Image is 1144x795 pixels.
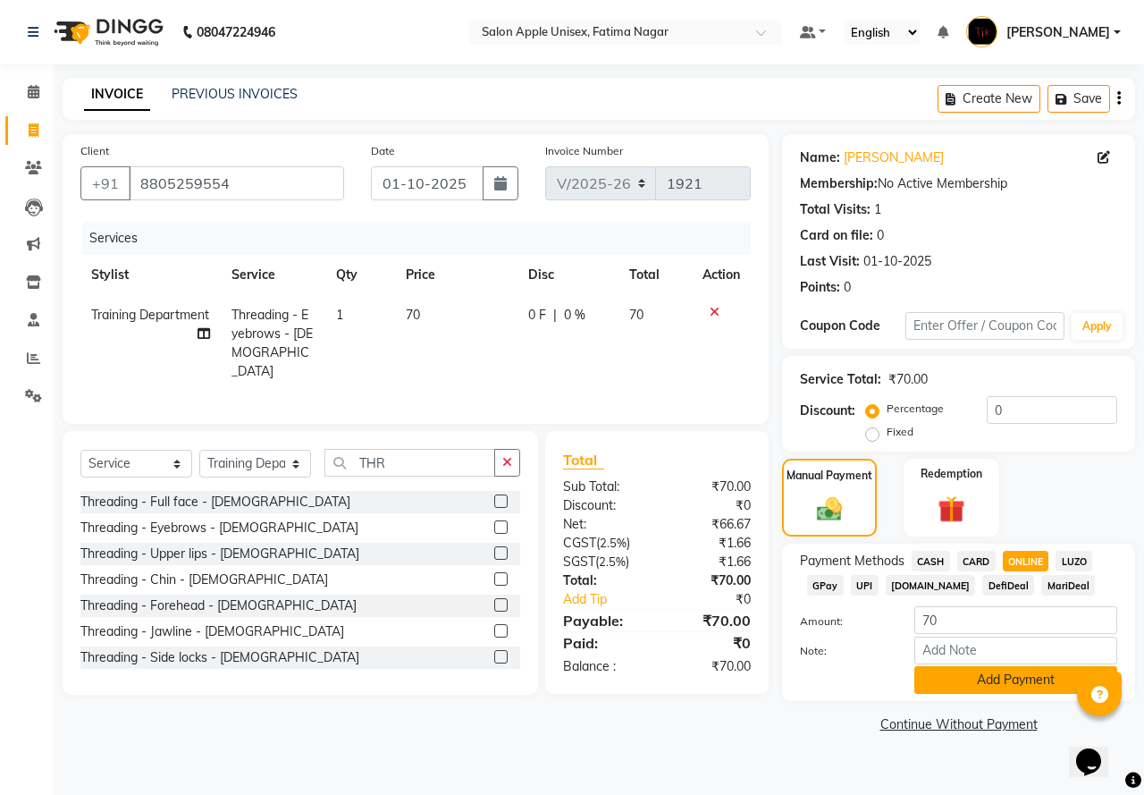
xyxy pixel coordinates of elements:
button: Save [1047,85,1110,113]
div: Discount: [550,496,657,515]
span: 2.5% [600,536,627,550]
iframe: chat widget [1069,723,1126,777]
div: ( ) [550,553,657,571]
th: Total [618,255,692,295]
span: Total [563,451,604,469]
div: ₹0 [675,590,764,609]
span: SGST [563,554,595,570]
div: Membership: [800,174,878,193]
span: [PERSON_NAME] [1006,23,1110,42]
input: Add Note [914,637,1117,664]
a: Continue Without Payment [786,715,1131,734]
th: Disc [517,255,618,295]
th: Price [395,255,518,295]
span: CGST [563,535,596,551]
div: Paid: [550,632,657,654]
div: Net: [550,515,657,534]
b: 08047224946 [197,7,275,57]
label: Client [80,143,109,159]
div: ₹70.00 [657,478,764,496]
img: Tahira [966,16,997,47]
label: Fixed [887,424,913,440]
div: Name: [800,148,840,167]
span: Payment Methods [800,552,904,571]
span: LUZO [1056,551,1092,571]
button: +91 [80,166,130,200]
div: No Active Membership [800,174,1117,193]
div: Threading - Side locks - [DEMOGRAPHIC_DATA] [80,648,359,667]
div: ( ) [550,534,657,553]
div: ₹66.67 [657,515,764,534]
div: Total Visits: [800,200,871,219]
div: Threading - Chin - [DEMOGRAPHIC_DATA] [80,571,328,589]
a: INVOICE [84,79,150,111]
label: Date [371,143,395,159]
img: _cash.svg [809,495,851,524]
input: Search by Name/Mobile/Email/Code [129,166,344,200]
input: Amount [914,606,1117,634]
img: _gift.svg [929,493,974,527]
span: 0 F [528,306,546,325]
div: 0 [877,226,884,245]
th: Stylist [80,255,221,295]
div: ₹70.00 [657,657,764,676]
label: Percentage [887,401,944,417]
span: ONLINE [1003,551,1049,571]
a: Add Tip [550,590,675,609]
div: Points: [800,278,840,297]
img: logo [46,7,168,57]
span: 1 [336,307,343,323]
span: Threading - Eyebrows - [DEMOGRAPHIC_DATA] [231,307,313,379]
div: Payable: [550,610,657,631]
span: 70 [629,307,643,323]
input: Enter Offer / Coupon Code [905,312,1064,340]
span: CARD [957,551,996,571]
div: Threading - Forehead - [DEMOGRAPHIC_DATA] [80,596,357,615]
div: Total: [550,571,657,590]
span: 70 [406,307,420,323]
div: ₹70.00 [657,610,764,631]
span: | [553,306,557,325]
div: 1 [874,200,881,219]
span: GPay [807,575,844,596]
span: DefiDeal [982,575,1034,596]
a: PREVIOUS INVOICES [172,86,298,102]
span: [DOMAIN_NAME] [886,575,976,596]
div: ₹1.66 [657,553,764,571]
label: Note: [786,643,901,659]
div: 0 [844,278,851,297]
div: ₹70.00 [657,571,764,590]
button: Apply [1072,313,1123,340]
div: Threading - Eyebrows - [DEMOGRAPHIC_DATA] [80,519,358,537]
div: Balance : [550,657,657,676]
span: 2.5% [599,554,626,569]
div: Service Total: [800,370,881,389]
div: 01-10-2025 [863,252,931,271]
div: Discount: [800,402,855,420]
th: Qty [325,255,394,295]
div: Sub Total: [550,478,657,496]
span: MariDeal [1041,575,1095,596]
div: ₹1.66 [657,534,764,553]
div: Card on file: [800,226,873,245]
div: ₹0 [657,632,764,654]
div: ₹70.00 [888,370,928,389]
label: Redemption [921,466,982,482]
div: Services [82,222,764,255]
span: CASH [912,551,950,571]
div: Threading - Full face - [DEMOGRAPHIC_DATA] [80,493,350,512]
th: Service [221,255,325,295]
th: Action [692,255,751,295]
span: 0 % [564,306,585,325]
span: Training Department [91,307,209,323]
button: Add Payment [914,666,1117,694]
a: [PERSON_NAME] [844,148,944,167]
label: Invoice Number [545,143,623,159]
input: Search or Scan [324,449,495,477]
div: Threading - Jawline - [DEMOGRAPHIC_DATA] [80,622,344,641]
button: Create New [938,85,1040,113]
div: Threading - Upper lips - [DEMOGRAPHIC_DATA] [80,545,359,563]
div: ₹0 [657,496,764,515]
label: Manual Payment [786,468,872,484]
div: Last Visit: [800,252,860,271]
